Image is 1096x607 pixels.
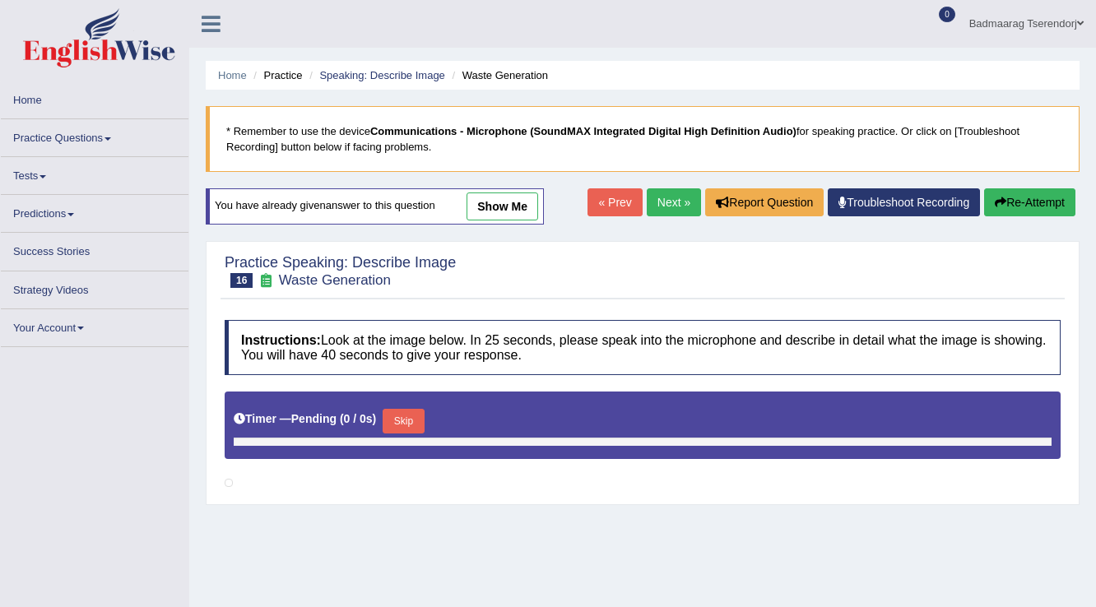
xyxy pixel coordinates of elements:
b: ( [340,412,344,425]
a: Troubleshoot Recording [828,188,980,216]
h5: Timer — [234,413,376,425]
a: show me [467,192,538,220]
a: Strategy Videos [1,271,188,303]
b: Communications - Microphone (SoundMAX Integrated Digital High Definition Audio) [370,125,796,137]
a: Next » [647,188,701,216]
b: Pending [291,412,337,425]
small: Exam occurring question [257,273,274,289]
a: Predictions [1,195,188,227]
a: Home [1,81,188,114]
span: 16 [230,273,253,288]
div: You have already given answer to this question [206,188,544,225]
li: Practice [249,67,302,83]
blockquote: * Remember to use the device for speaking practice. Or click on [Troubleshoot Recording] button b... [206,106,1080,172]
a: Practice Questions [1,119,188,151]
b: 0 / 0s [344,412,373,425]
button: Re-Attempt [984,188,1075,216]
a: Speaking: Describe Image [319,69,444,81]
a: Your Account [1,309,188,341]
h4: Look at the image below. In 25 seconds, please speak into the microphone and describe in detail w... [225,320,1061,375]
b: Instructions: [241,333,321,347]
a: Home [218,69,247,81]
a: Success Stories [1,233,188,265]
span: 0 [939,7,955,22]
button: Skip [383,409,424,433]
b: ) [373,412,377,425]
a: « Prev [587,188,642,216]
h2: Practice Speaking: Describe Image [225,255,456,288]
button: Report Question [705,188,824,216]
small: Waste Generation [279,272,391,288]
a: Tests [1,157,188,189]
li: Waste Generation [448,67,548,83]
